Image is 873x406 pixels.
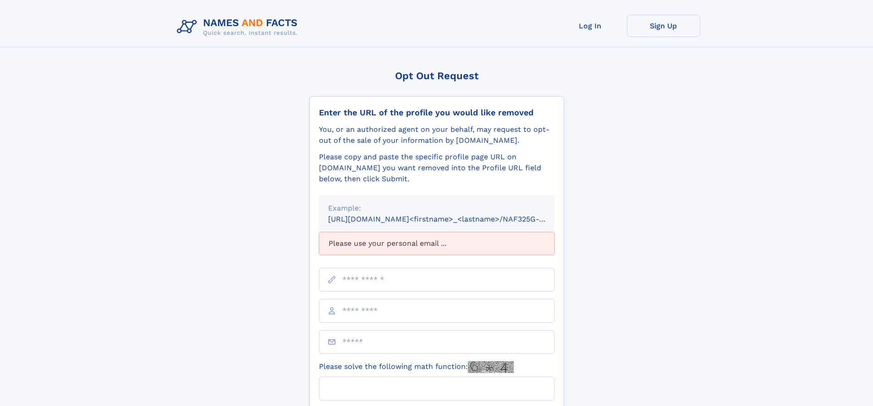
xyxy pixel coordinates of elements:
div: Please copy and paste the specific profile page URL on [DOMAIN_NAME] you want removed into the Pr... [319,152,555,184]
img: Logo Names and Facts [173,15,305,39]
a: Log In [554,15,627,37]
small: [URL][DOMAIN_NAME]<firstname>_<lastname>/NAF325G-xxxxxxxx [328,215,572,223]
div: Enter the URL of the profile you would like removed [319,108,555,118]
label: Please solve the following math function: [319,361,514,373]
a: Sign Up [627,15,700,37]
div: Please use your personal email ... [319,232,555,255]
div: Opt Out Request [309,70,564,81]
div: You, or an authorized agent on your behalf, may request to opt-out of the sale of your informatio... [319,124,555,146]
div: Example: [328,203,545,214]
